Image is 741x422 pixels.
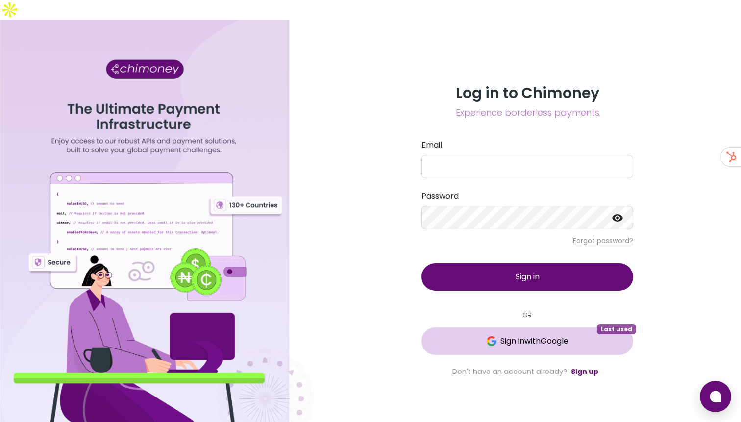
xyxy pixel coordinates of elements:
[571,367,598,376] a: Sign up
[421,84,633,102] h3: Log in to Chimoney
[421,236,633,246] p: Forgot password?
[700,381,731,412] button: Open chat window
[421,310,633,320] small: OR
[597,324,636,334] span: Last used
[516,271,540,282] span: Sign in
[500,335,568,347] span: Sign in with Google
[421,263,633,291] button: Sign in
[487,336,496,346] img: Google
[421,106,633,120] span: Experience borderless payments
[421,190,633,202] label: Password
[452,367,567,376] span: Don't have an account already?
[421,327,633,355] button: GoogleSign inwithGoogleLast used
[421,139,633,151] label: Email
